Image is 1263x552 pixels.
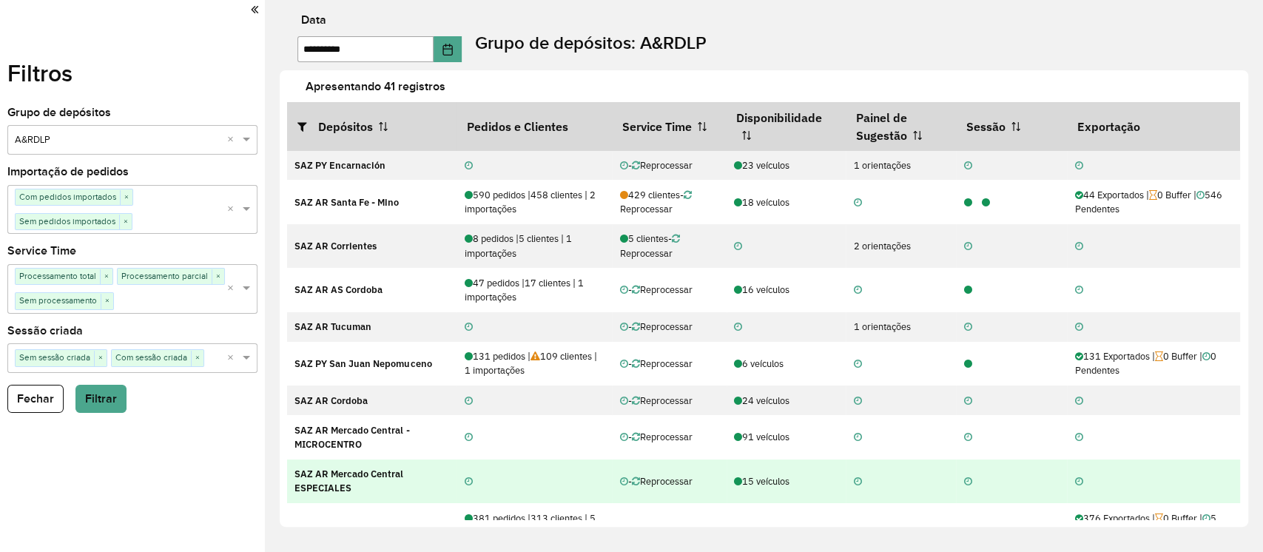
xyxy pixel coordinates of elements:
[112,350,191,365] span: Com sessão criada
[465,511,604,539] div: 381 pedidos | 313 clientes | 5 importações
[620,232,680,259] span: - Reprocessar
[1074,511,1233,539] div: 376 Exportados | 0 Buffer |
[465,276,604,304] div: 47 pedidos | 17 clientes | 1 importações
[628,394,693,407] span: - Reprocessar
[294,519,436,531] strong: SAZ AR [PERSON_NAME] - Mino
[981,198,989,208] i: 1273964 - 545 pedidos
[1074,242,1082,252] i: Não realizada
[226,281,239,297] span: Clear all
[628,320,693,333] span: - Reprocessar
[16,269,100,283] span: Processamento total
[963,242,971,252] i: Não realizada
[620,433,628,442] i: Não realizada
[294,283,383,296] strong: SAZ AR AS Cordoba
[1067,102,1241,151] th: Exportação
[963,161,971,171] i: Não realizada
[854,320,949,334] div: 1 orientações
[620,189,680,201] span: 429 clientes
[734,474,838,488] div: 15 veículos
[734,195,838,209] div: 18 veículos
[628,475,693,488] span: - Reprocessar
[101,294,113,309] span: ×
[294,320,371,333] strong: SAZ AR Tucuman
[294,394,368,407] strong: SAZ AR Cordoba
[628,283,693,296] span: - Reprocessar
[226,202,239,218] span: Clear all
[294,159,385,172] strong: SAZ PY Encarnación
[7,163,129,181] label: Importação de pedidos
[963,360,971,369] i: 1273966 - 131 pedidos
[1074,188,1233,216] div: 44 Exportados | 0 Buffer |
[297,121,318,132] i: Abrir/fechar filtros
[612,102,727,151] th: Service Time
[854,239,949,253] div: 2 orientações
[465,161,473,171] i: Não realizada
[16,189,120,204] span: Com pedidos importados
[620,360,628,369] i: Não realizada
[212,269,224,284] span: ×
[94,351,107,366] span: ×
[294,468,403,494] strong: SAZ AR Mercado Central ESPECIALES
[963,477,971,487] i: Não realizada
[963,286,971,295] i: 1273972 - 47 pedidos
[226,132,239,148] span: Clear all
[7,385,64,413] button: Fechar
[727,102,846,151] th: Disponibilidade
[7,242,76,260] label: Service Time
[734,283,838,297] div: 16 veículos
[465,477,473,487] i: Não realizada
[191,351,203,366] span: ×
[300,11,326,29] label: Data
[628,519,693,531] span: - Reprocessar
[628,431,693,443] span: - Reprocessar
[118,269,212,283] span: Processamento parcial
[287,102,457,151] th: Depósitos
[465,232,604,260] div: 8 pedidos | 5 clientes | 1 importações
[434,36,462,62] button: Choose Date
[628,159,693,172] span: - Reprocessar
[620,189,692,215] span: - Reprocessar
[620,323,628,332] i: Não realizada
[963,397,971,406] i: Não realizada
[1074,477,1082,487] i: Não realizada
[75,385,127,413] button: Filtrar
[465,397,473,406] i: Não realizada
[16,293,101,308] span: Sem processamento
[1074,349,1233,377] div: 131 Exportados | 0 Buffer |
[628,357,693,370] span: - Reprocessar
[1074,189,1222,215] span: 546 Pendentes
[119,215,132,229] span: ×
[734,158,838,172] div: 23 veículos
[16,214,119,229] span: Sem pedidos importados
[465,188,604,216] div: 590 pedidos | 458 clientes | 2 importações
[854,397,862,406] i: Não realizada
[734,430,838,444] div: 91 veículos
[854,433,862,442] i: Não realizada
[734,242,742,252] i: Não realizada
[854,286,862,295] i: Não realizada
[1074,286,1082,295] i: Não realizada
[465,433,473,442] i: Não realizada
[854,360,862,369] i: Não realizada
[475,30,707,56] label: Grupo de depósitos: A&RDLP
[1074,161,1082,171] i: Não realizada
[457,102,612,151] th: Pedidos e Clientes
[620,161,628,171] i: Não realizada
[1074,397,1082,406] i: Não realizada
[963,433,971,442] i: Não realizada
[294,424,409,451] strong: SAZ AR Mercado Central - MICROCENTRO
[620,232,668,245] span: 5 clientes
[963,323,971,332] i: Não realizada
[1074,323,1082,332] i: Não realizada
[854,158,949,172] div: 1 orientações
[465,323,473,332] i: Não realizada
[734,323,742,332] i: Não realizada
[7,104,111,121] label: Grupo de depósitos
[294,196,399,209] strong: SAZ AR Santa Fe - Mino
[7,55,73,91] label: Filtros
[1074,433,1082,442] i: Não realizada
[7,322,83,340] label: Sessão criada
[16,350,94,365] span: Sem sessão criada
[734,357,838,371] div: 6 veículos
[1074,350,1216,377] span: 0 Pendentes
